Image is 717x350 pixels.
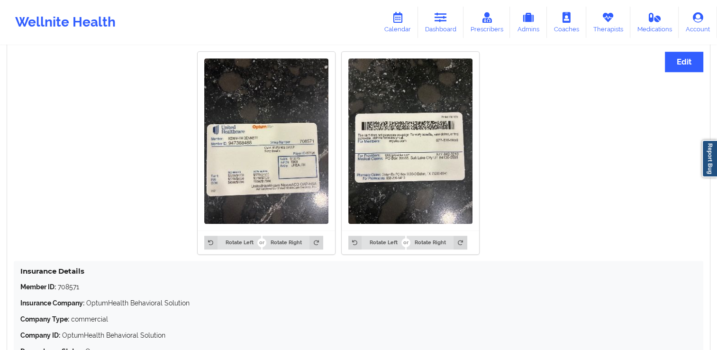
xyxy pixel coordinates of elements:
button: Rotate Right [407,236,467,249]
button: Rotate Left [348,236,405,249]
strong: Insurance Company: [20,299,84,307]
p: OptumHealth Behavioral Solution [20,331,697,340]
a: Account [679,7,717,38]
strong: Member ID: [20,283,56,291]
a: Admins [510,7,547,38]
a: Medications [630,7,679,38]
a: Coaches [547,7,586,38]
a: Therapists [586,7,630,38]
strong: Company ID: [20,332,60,339]
a: Dashboard [418,7,463,38]
a: Report Bug [702,140,717,177]
img: KENNETH BENNETT [348,58,472,224]
a: Calendar [377,7,418,38]
p: commercial [20,314,697,324]
h4: Insurance Details [20,267,697,276]
img: KENNETH BENNETT [204,58,328,224]
a: Prescribers [463,7,510,38]
strong: Company Type: [20,315,69,323]
p: 708571 [20,282,697,292]
button: Edit [665,52,703,72]
button: Rotate Right [263,236,323,249]
button: Rotate Left [204,236,261,249]
p: OptumHealth Behavioral Solution [20,298,697,308]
